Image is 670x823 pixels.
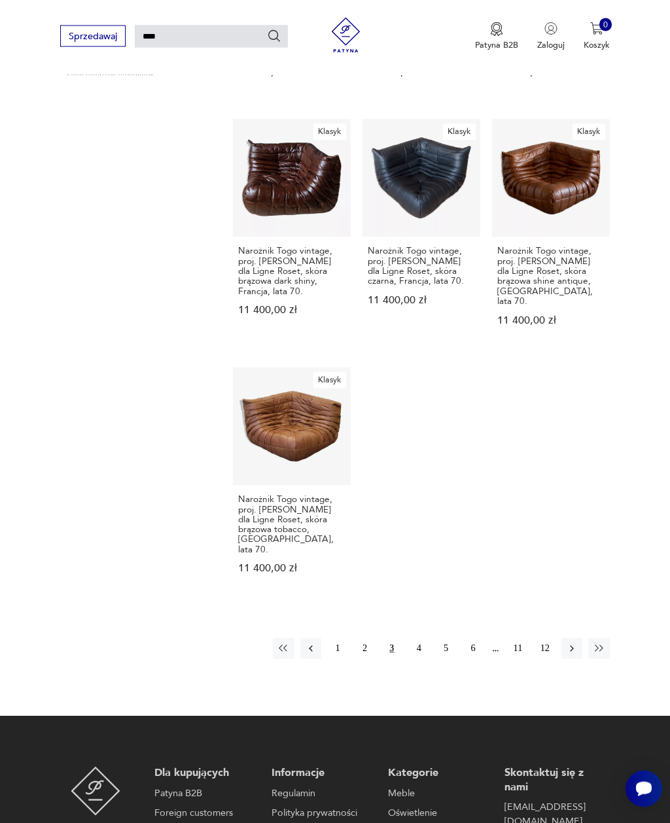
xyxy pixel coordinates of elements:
[463,639,484,660] button: 6
[233,368,351,597] a: KlasykNarożnik Togo vintage, proj. M. Ducaroy dla Ligne Roset, skóra brązowa tobacco, Francja, la...
[388,787,487,801] a: Meble
[267,29,281,43] button: Szukaj
[233,120,351,349] a: KlasykNarożnik Togo vintage, proj. M. Ducaroy dla Ligne Roset, skóra brązowa dark shiny, Francja,...
[475,22,518,51] a: Ikona medaluPatyna B2B
[238,68,345,78] p: 11 400,00 zł
[626,771,662,807] iframe: Smartsupp widget button
[388,807,487,821] a: Oświetlenie
[324,18,368,53] img: Patyna - sklep z meblami i dekoracjami vintage
[272,787,370,801] a: Regulamin
[544,22,557,35] img: Ikonka użytkownika
[354,639,375,660] button: 2
[497,246,605,307] h3: Narożnik Togo vintage, proj. [PERSON_NAME] dla Ligne Roset, skóra brązowa shine antique, [GEOGRAP...
[238,564,345,574] p: 11 400,00 zł
[381,639,402,660] button: 3
[584,39,610,51] p: Koszyk
[590,22,603,35] img: Ikona koszyka
[504,767,603,795] p: Skontaktuj się z nami
[238,306,345,316] p: 11 400,00 zł
[60,33,125,41] a: Sprzedawaj
[507,639,528,660] button: 11
[272,767,370,781] p: Informacje
[154,807,253,821] a: Foreign customers
[475,22,518,51] button: Patyna B2B
[368,246,475,286] h3: Narożnik Togo vintage, proj. [PERSON_NAME] dla Ligne Roset, skóra czarna, Francja, lata 70.
[154,787,253,801] a: Patyna B2B
[475,39,518,51] p: Patyna B2B
[388,767,487,781] p: Kategorie
[537,39,565,51] p: Zaloguj
[60,25,125,47] button: Sprzedawaj
[584,22,610,51] button: 0Koszyk
[497,316,605,326] p: 11 400,00 zł
[368,296,475,306] p: 11 400,00 zł
[408,639,429,660] button: 4
[154,767,253,781] p: Dla kupujących
[327,639,348,660] button: 1
[490,22,503,37] img: Ikona medalu
[497,68,605,78] p: 11 400,00 zł
[599,18,612,31] div: 0
[238,495,345,555] h3: Narożnik Togo vintage, proj. [PERSON_NAME] dla Ligne Roset, skóra brązowa tobacco, [GEOGRAPHIC_DA...
[272,807,370,821] a: Polityka prywatności
[238,246,345,296] h3: Narożnik Togo vintage, proj. [PERSON_NAME] dla Ligne Roset, skóra brązowa dark shiny, Francja, la...
[537,22,565,51] button: Zaloguj
[362,120,480,349] a: KlasykNarożnik Togo vintage, proj. M. Ducaroy dla Ligne Roset, skóra czarna, Francja, lata 70.Nar...
[535,639,555,660] button: 12
[492,120,610,349] a: KlasykNarożnik Togo vintage, proj. M. Ducaroy dla Ligne Roset, skóra brązowa shine antique, Franc...
[368,68,475,78] p: 11 400,00 zł
[71,767,121,817] img: Patyna - sklep z meblami i dekoracjami vintage
[436,639,457,660] button: 5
